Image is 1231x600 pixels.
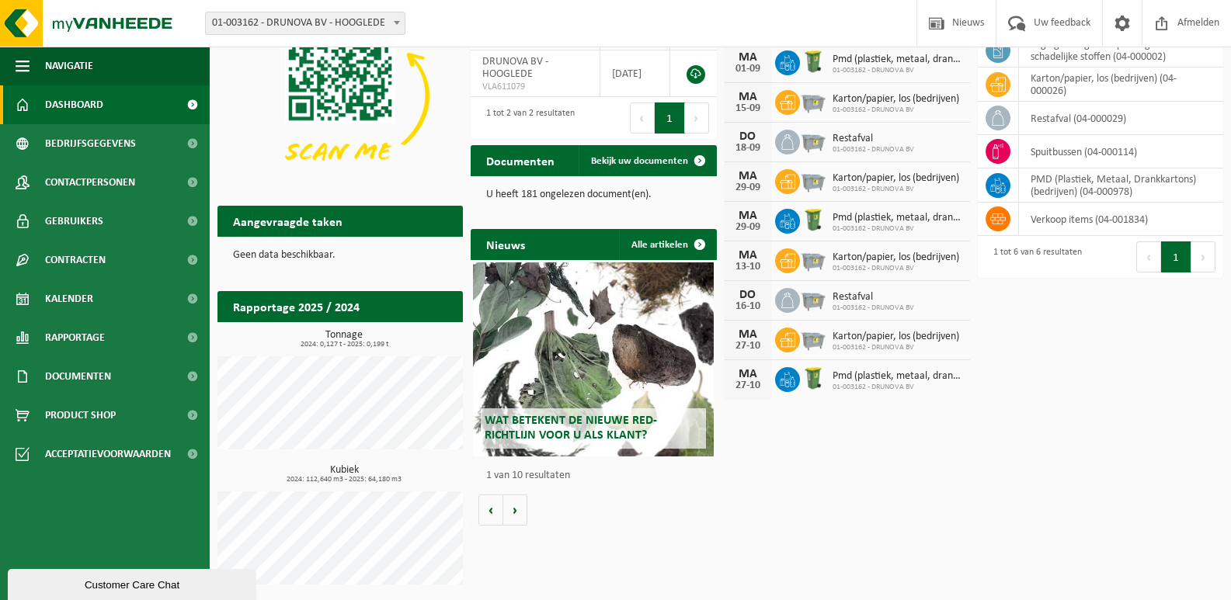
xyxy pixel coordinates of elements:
td: spuitbussen (04-000114) [1019,135,1223,168]
img: WB-2500-GAL-GY-01 [800,127,826,154]
span: 2024: 0,127 t - 2025: 0,199 t [225,341,463,349]
div: 27-10 [732,380,763,391]
div: 15-09 [732,103,763,114]
img: WB-0240-HPE-GN-50 [800,206,826,233]
span: Bedrijfsgegevens [45,124,136,163]
span: Pmd (plastiek, metaal, drankkartons) (bedrijven) [833,370,962,383]
span: Restafval [833,291,914,303]
button: Previous [630,102,655,134]
span: 01-003162 - DRUNOVA BV - HOOGLEDE [205,12,405,35]
span: Wat betekent de nieuwe RED-richtlijn voor u als klant? [485,414,657,442]
p: 1 van 10 resultaten [486,470,708,481]
td: verkoop items (04-001834) [1019,203,1223,236]
span: Kalender [45,279,93,318]
span: Karton/papier, los (bedrijven) [833,331,959,343]
span: Dashboard [45,85,103,124]
img: Download de VHEPlus App [217,4,463,188]
div: 29-09 [732,222,763,233]
button: Next [685,102,709,134]
span: 01-003162 - DRUNOVA BV [833,66,962,75]
td: [DATE] [600,50,670,97]
span: Karton/papier, los (bedrijven) [833,172,959,185]
span: Rapportage [45,318,105,357]
div: DO [732,289,763,301]
h3: Kubiek [225,465,463,484]
span: 01-003162 - DRUNOVA BV - HOOGLEDE [206,12,405,34]
button: Vorige [478,494,503,525]
td: restafval (04-000029) [1019,102,1223,135]
div: DO [732,130,763,143]
img: WB-0240-HPE-GN-50 [800,48,826,75]
span: Karton/papier, los (bedrijven) [833,93,959,106]
span: Gebruikers [45,202,103,241]
span: VLA611079 [482,81,588,93]
a: Wat betekent de nieuwe RED-richtlijn voor u als klant? [473,262,714,456]
div: MA [732,91,763,103]
div: 13-10 [732,262,763,272]
img: WB-2500-GAL-GY-01 [800,246,826,272]
button: Volgende [503,494,527,525]
p: Geen data beschikbaar. [233,250,447,261]
span: 01-003162 - DRUNOVA BV [833,224,962,234]
button: Previous [1136,241,1161,272]
button: 1 [655,102,685,134]
span: Navigatie [45,47,93,85]
div: MA [732,249,763,262]
div: 01-09 [732,64,763,75]
a: Bekijk uw documenten [579,145,715,176]
span: 01-003162 - DRUNOVA BV [833,106,959,115]
span: 01-003162 - DRUNOVA BV [833,264,959,273]
img: WB-2500-GAL-GY-01 [800,88,826,114]
h2: Documenten [471,145,570,175]
span: 01-003162 - DRUNOVA BV [833,303,914,313]
span: Pmd (plastiek, metaal, drankkartons) (bedrijven) [833,54,962,66]
div: MA [732,328,763,341]
span: 2024: 112,640 m3 - 2025: 64,180 m3 [225,476,463,484]
iframe: chat widget [8,566,259,600]
span: 01-003162 - DRUNOVA BV [833,145,914,154]
span: 01-003162 - DRUNOVA BV [833,343,959,352]
div: 29-09 [732,182,763,193]
div: MA [732,368,763,380]
span: 01-003162 - DRUNOVA BV [833,185,959,194]
span: Restafval [833,133,914,145]
div: 1 tot 6 van 6 resultaten [986,240,1082,274]
a: Alle artikelen [619,229,715,260]
span: 01-003162 - DRUNOVA BV [833,383,962,392]
div: 18-09 [732,143,763,154]
img: WB-2500-GAL-GY-01 [800,325,826,352]
img: WB-2500-GAL-GY-01 [800,286,826,312]
button: 1 [1161,241,1191,272]
h2: Nieuws [471,229,541,259]
h3: Tonnage [225,330,463,349]
div: 16-10 [732,301,763,312]
img: WB-0240-HPE-GN-50 [800,365,826,391]
h2: Rapportage 2025 / 2024 [217,291,375,321]
div: MA [732,51,763,64]
a: Bekijk rapportage [347,321,461,352]
td: karton/papier, los (bedrijven) (04-000026) [1019,68,1223,102]
span: Acceptatievoorwaarden [45,435,171,473]
div: MA [732,170,763,182]
h2: Aangevraagde taken [217,206,358,236]
td: lege gemengde verpakkingen van schadelijke stoffen (04-000002) [1019,33,1223,68]
div: 27-10 [732,341,763,352]
div: MA [732,210,763,222]
button: Next [1191,241,1215,272]
span: Contracten [45,241,106,279]
span: Product Shop [45,396,116,435]
p: U heeft 181 ongelezen document(en). [486,189,701,200]
td: PMD (Plastiek, Metaal, Drankkartons) (bedrijven) (04-000978) [1019,168,1223,203]
span: Contactpersonen [45,163,135,202]
div: 1 tot 2 van 2 resultaten [478,101,575,135]
span: Documenten [45,357,111,396]
span: Bekijk uw documenten [591,156,688,166]
img: WB-2500-GAL-GY-01 [800,167,826,193]
span: DRUNOVA BV - HOOGLEDE [482,56,548,80]
span: Karton/papier, los (bedrijven) [833,251,959,264]
span: Pmd (plastiek, metaal, drankkartons) (bedrijven) [833,212,962,224]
